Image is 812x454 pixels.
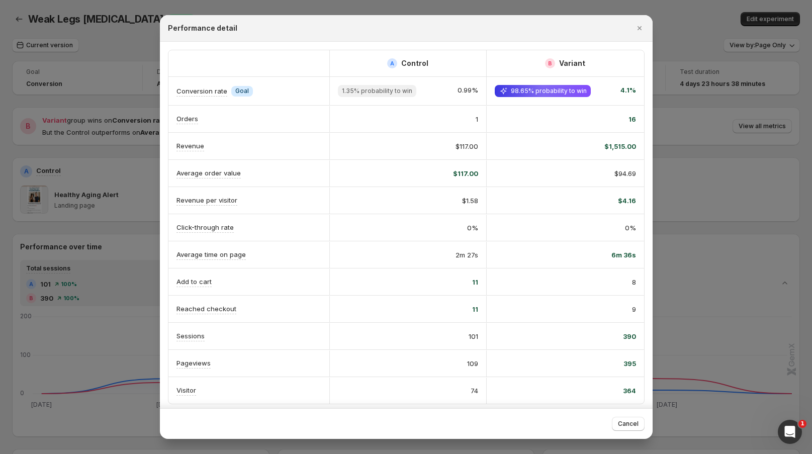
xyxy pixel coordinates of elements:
h2: Control [401,58,428,68]
p: Revenue [176,141,204,151]
span: $94.69 [614,168,636,178]
span: 0.99% [458,85,478,97]
span: $1.58 [462,196,478,206]
button: Cancel [612,417,645,431]
button: Close [633,21,647,35]
span: 11 [472,277,478,287]
span: 6m 36s [611,250,636,260]
span: 0% [625,223,636,233]
h2: Performance detail [168,23,237,33]
span: $4.16 [618,196,636,206]
p: Orders [176,114,198,124]
p: Reached checkout [176,304,236,314]
p: Conversion rate [176,86,227,96]
span: Cancel [618,420,639,428]
span: 101 [469,331,478,341]
span: 109 [467,358,478,369]
p: Click-through rate [176,222,234,232]
iframe: Intercom live chat [778,420,802,444]
p: Add to cart [176,277,212,287]
span: 8 [632,277,636,287]
p: Average time on page [176,249,246,259]
span: 11 [472,304,478,314]
span: Goal [235,87,249,95]
p: Average order value [176,168,241,178]
span: 9 [632,304,636,314]
span: 16 [628,114,636,124]
span: 390 [623,331,636,341]
span: 74 [471,386,478,396]
span: $117.00 [456,141,478,151]
h2: A [390,60,394,66]
h2: B [548,60,552,66]
span: 4.1% [620,85,636,97]
p: Revenue per visitor [176,195,237,205]
p: Pageviews [176,358,211,368]
span: $117.00 [453,168,478,178]
p: Visitor [176,385,196,395]
p: Sessions [176,331,205,341]
span: 364 [623,386,636,396]
span: 395 [623,358,636,369]
span: 2m 27s [456,250,478,260]
span: 1 [798,420,806,428]
span: 0% [467,223,478,233]
span: 1 [476,114,478,124]
h2: Variant [559,58,585,68]
span: 1.35% probability to win [342,87,412,95]
span: $1,515.00 [604,141,636,151]
span: 98.65% probability to win [511,87,587,95]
